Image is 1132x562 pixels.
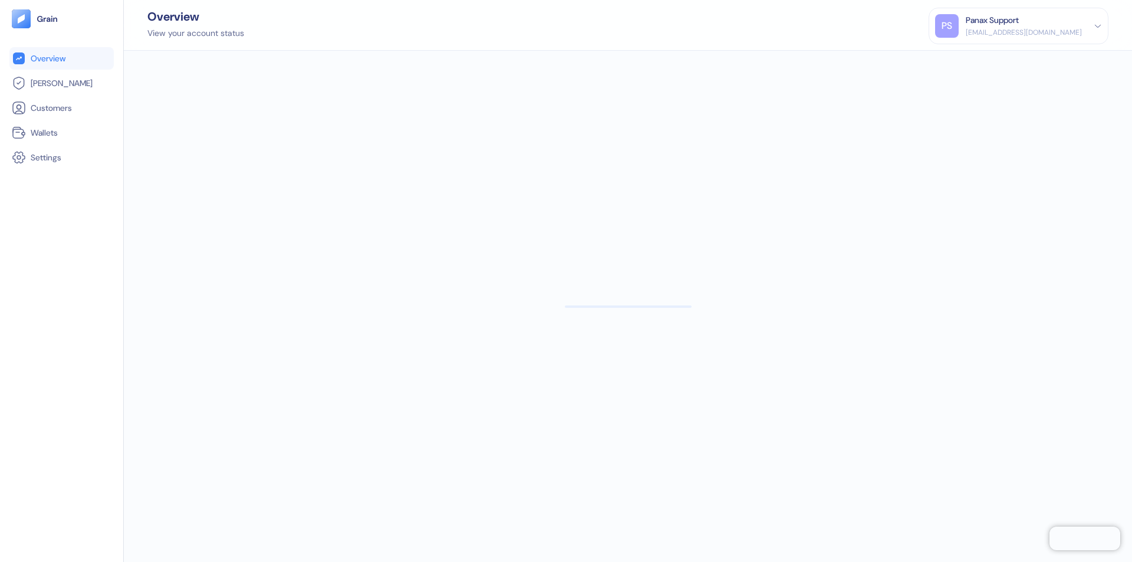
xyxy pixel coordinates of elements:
[31,77,93,89] span: [PERSON_NAME]
[966,27,1082,38] div: [EMAIL_ADDRESS][DOMAIN_NAME]
[31,52,65,64] span: Overview
[12,9,31,28] img: logo-tablet-V2.svg
[12,51,111,65] a: Overview
[966,14,1019,27] div: Panax Support
[147,11,244,22] div: Overview
[147,27,244,40] div: View your account status
[31,152,61,163] span: Settings
[12,101,111,115] a: Customers
[31,127,58,139] span: Wallets
[12,76,111,90] a: [PERSON_NAME]
[31,102,72,114] span: Customers
[12,126,111,140] a: Wallets
[935,14,959,38] div: PS
[12,150,111,165] a: Settings
[37,15,58,23] img: logo
[1049,527,1120,550] iframe: Chatra live chat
